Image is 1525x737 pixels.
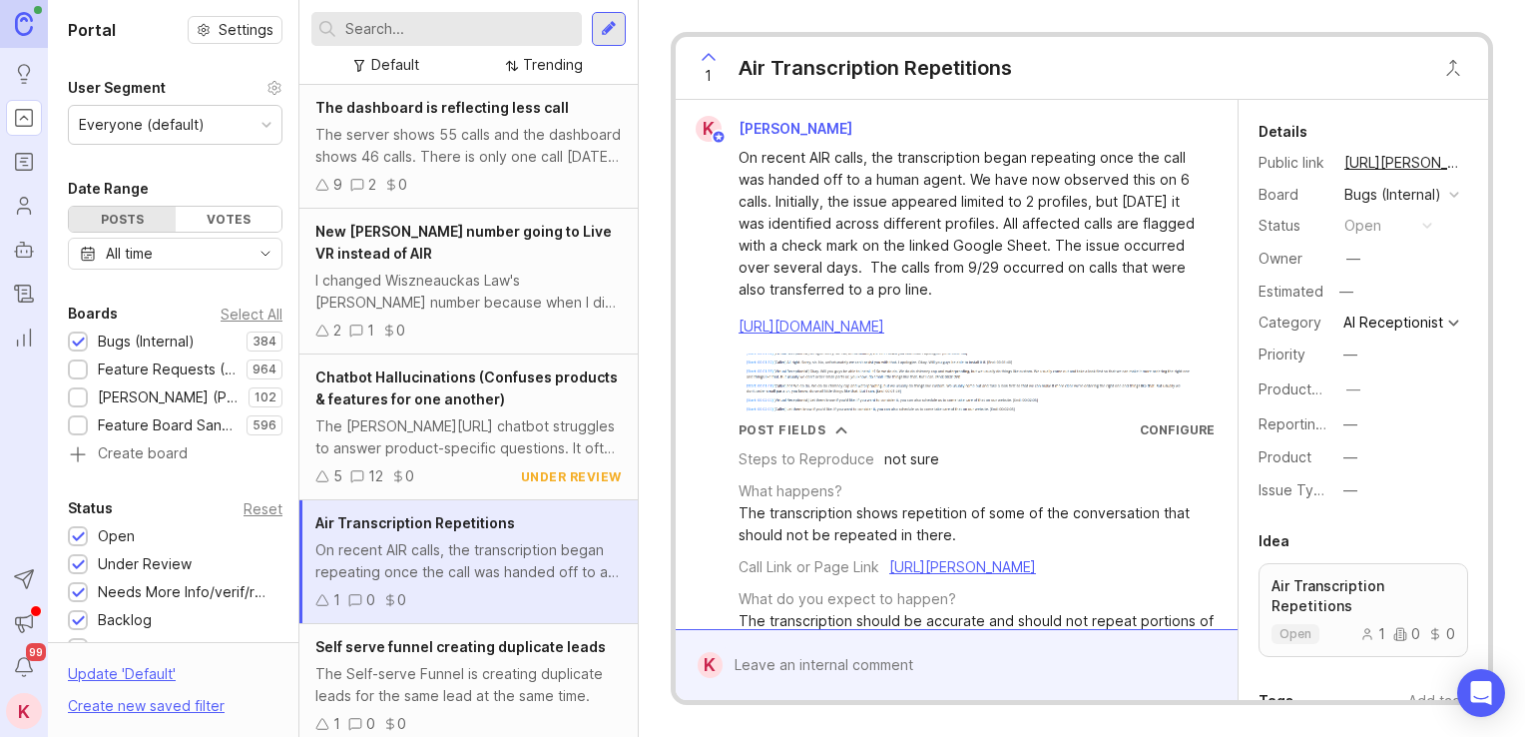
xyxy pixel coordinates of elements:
div: Public link [1259,152,1328,174]
a: K[PERSON_NAME] [684,116,868,142]
div: Status [68,496,113,520]
div: 0 [366,589,375,611]
a: [URL][DOMAIN_NAME] [739,318,884,335]
div: 0 [398,174,407,196]
img: https://canny-assets.io/images/dceb50e3e51c18345c0e73ca480e9aa3.png [739,354,1198,411]
div: Air Transcription Repetitions [739,54,1012,82]
span: [PERSON_NAME] [739,120,852,137]
a: Configure [1140,422,1215,437]
button: Notifications [6,649,42,685]
div: — [1343,479,1357,501]
button: Announcements [6,605,42,641]
div: Candidate [98,637,167,659]
div: Update ' Default ' [68,663,176,695]
p: Air Transcription Repetitions [1271,576,1455,616]
span: 99 [26,643,46,661]
div: Everyone (default) [79,114,205,136]
div: Post Fields [739,421,826,438]
button: K [6,693,42,729]
div: Trending [523,54,583,76]
div: 12 [368,465,383,487]
div: The transcription should be accurate and should not repeat portions of the call. [739,610,1215,654]
input: Search... [345,18,574,40]
div: — [1346,248,1360,270]
h1: Portal [68,18,116,42]
div: open [1344,215,1381,237]
a: Air Transcription Repetitionsopen100 [1259,563,1468,657]
div: The transcription shows repetition of some of the conversation that should not be repeated in there. [739,502,1215,546]
div: 1 [1360,627,1385,641]
label: Issue Type [1259,481,1331,498]
a: Air Transcription RepetitionsOn recent AIR calls, the transcription began repeating once the call... [299,500,638,624]
div: Posts [69,207,176,232]
span: The dashboard is reflecting less call [315,99,569,116]
div: Status [1259,215,1328,237]
p: 384 [253,334,276,350]
div: Boards [68,302,118,326]
div: Create new saved filter [68,695,225,717]
div: 0 [396,320,405,342]
label: Priority [1259,346,1305,363]
label: Product [1259,448,1311,465]
div: On recent AIR calls, the transcription began repeating once the call was handed off to a human ag... [315,539,622,583]
span: New [PERSON_NAME] number going to Live VR instead of AIR [315,223,612,262]
div: Steps to Reproduce [739,448,874,470]
div: Date Range [68,177,149,201]
div: 0 [397,713,406,735]
div: Estimated [1259,285,1323,299]
label: ProductboardID [1259,380,1364,397]
p: 596 [253,417,276,433]
button: Close button [1433,48,1473,88]
div: Open [98,525,135,547]
div: What do you expect to happen? [739,588,956,610]
button: Send to Autopilot [6,561,42,597]
a: Ideas [6,56,42,92]
div: Select All [221,309,282,320]
div: 1 [333,589,340,611]
div: 0 [405,465,414,487]
div: not sure [884,448,939,470]
div: Tags [1259,689,1293,713]
p: 102 [254,389,276,405]
div: under review [521,468,622,485]
span: 1 [705,65,712,87]
div: Needs More Info/verif/repro [98,581,272,603]
span: Self serve funnel creating duplicate leads [315,638,606,655]
div: — [1346,378,1360,400]
div: 0 [366,713,375,735]
div: Bugs (Internal) [98,331,195,353]
div: K [698,652,723,678]
p: open [1279,626,1311,642]
img: Canny Home [15,12,33,35]
div: 1 [367,320,374,342]
div: AI Receptionist [1343,316,1443,330]
div: — [1343,344,1357,366]
div: K [696,116,722,142]
a: Autopilot [6,232,42,268]
button: ProductboardID [1340,376,1366,402]
div: Open Intercom Messenger [1457,669,1505,717]
div: Add tags [1408,690,1468,712]
div: — [1343,413,1357,435]
div: On recent AIR calls, the transcription began repeating once the call was handed off to a human ag... [739,147,1198,301]
a: The dashboard is reflecting less callThe server shows 55 calls and the dashboard shows 46 calls. ... [299,85,638,209]
div: The [PERSON_NAME][URL] chatbot struggles to answer product-specific questions. It often confuses ... [315,415,622,459]
div: Backlog [98,609,152,631]
div: The Self-serve Funnel is creating duplicate leads for the same lead at the same time. [315,663,622,707]
div: Bugs (Internal) [1344,184,1441,206]
a: Users [6,188,42,224]
div: Idea [1259,529,1289,553]
a: Changelog [6,276,42,312]
svg: toggle icon [250,246,281,262]
div: — [1343,446,1357,468]
div: 0 [397,589,406,611]
div: 0 [1393,627,1420,641]
span: Air Transcription Repetitions [315,514,515,531]
button: Settings [188,16,282,44]
div: Under Review [98,553,192,575]
div: 5 [333,465,342,487]
div: 2 [368,174,376,196]
a: Reporting [6,320,42,356]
